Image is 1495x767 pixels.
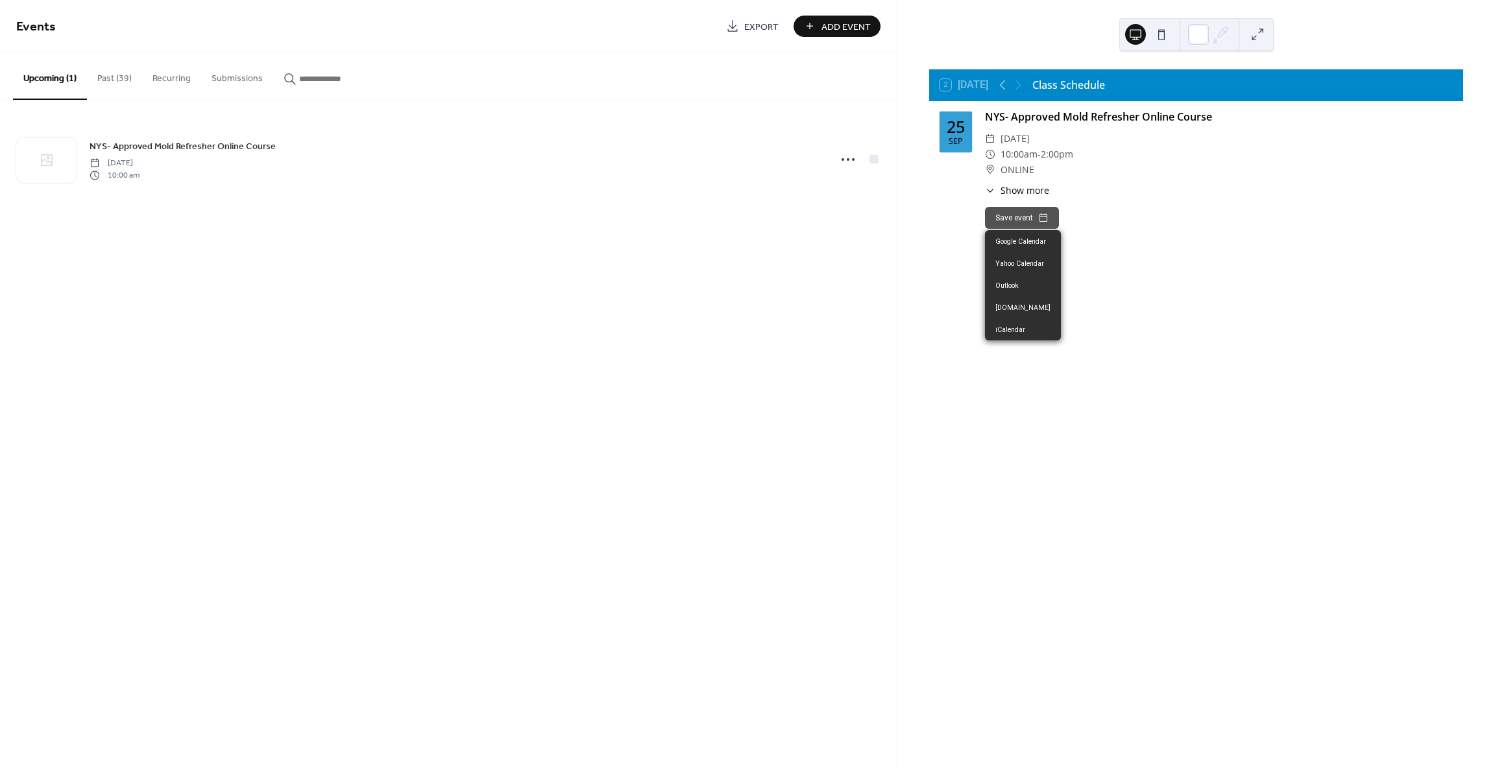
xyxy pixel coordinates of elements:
div: ​ [985,147,995,162]
span: [DATE] [1001,131,1030,147]
a: Yahoo Calendar [985,252,1061,274]
span: 2:00pm [1041,147,1073,162]
a: Export [716,16,788,37]
a: Google Calendar [985,230,1061,252]
span: ONLINE [1001,162,1034,178]
div: Class Schedule [1032,77,1105,93]
button: Recurring [142,53,201,99]
span: Outlook [995,281,1019,291]
button: Submissions [201,53,273,99]
span: 10:00 am [90,169,140,181]
div: NYS- Approved Mold Refresher Online Course [985,109,1453,124]
div: 25 [947,119,965,135]
span: NYS- Approved Mold Refresher Online Course [90,140,276,154]
span: Export [744,20,779,34]
span: Google Calendar [995,237,1046,247]
button: ​Show more [985,183,1049,197]
div: ​ [985,162,995,178]
span: iCalendar [995,325,1025,335]
button: Add Event [794,16,881,37]
span: Add Event [821,20,871,34]
a: [DOMAIN_NAME] [985,296,1061,318]
span: Show more [1001,183,1049,197]
button: Upcoming (1) [13,53,87,100]
div: Sep [949,137,963,146]
button: Past (39) [87,53,142,99]
div: ​ [985,183,995,197]
a: NYS- Approved Mold Refresher Online Course [90,139,276,154]
span: 10:00am [1001,147,1038,162]
span: Yahoo Calendar [995,259,1044,269]
span: - [1038,147,1041,162]
span: Events [16,14,56,40]
button: Save event [985,207,1059,229]
div: ​ [985,131,995,147]
span: [DOMAIN_NAME] [995,303,1051,313]
span: [DATE] [90,158,140,169]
